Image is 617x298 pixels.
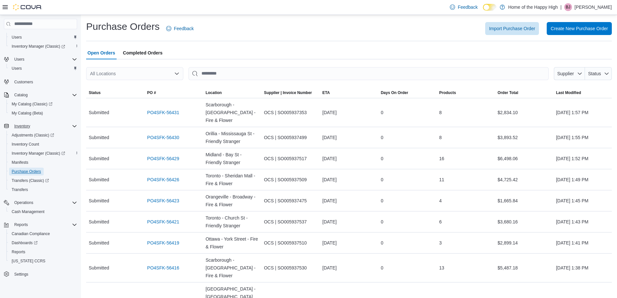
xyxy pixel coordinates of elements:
[9,159,77,166] span: Manifests
[261,106,320,119] div: OCS | SO005937353
[458,4,477,10] span: Feedback
[1,198,80,207] button: Operations
[439,239,442,247] span: 3
[9,149,68,157] a: Inventory Manager (Classic)
[6,238,80,247] a: Dashboards
[547,22,612,35] button: Create New Purchase Order
[1,220,80,229] button: Reports
[439,155,444,162] span: 16
[6,109,80,118] button: My Catalog (Beta)
[147,155,179,162] a: PO4SFK-56429
[89,134,109,141] span: Submitted
[89,197,109,205] span: Submitted
[381,218,383,226] span: 0
[554,131,612,144] div: [DATE] 1:55 PM
[320,131,378,144] div: [DATE]
[9,65,77,72] span: Users
[261,215,320,228] div: OCS | SO005937537
[554,152,612,165] div: [DATE] 1:52 PM
[12,169,41,174] span: Purchase Orders
[6,100,80,109] a: My Catalog (Classic)
[495,194,553,207] div: $1,665.84
[144,88,203,98] button: PO #
[206,235,259,251] span: Ottawa - York Street - Fire & Flower
[6,176,80,185] a: Transfers (Classic)
[439,109,442,116] span: 8
[206,256,259,280] span: Scarborough - [GEOGRAPHIC_DATA] - Fire & Flower
[14,79,33,85] span: Customers
[86,88,144,98] button: Status
[6,64,80,73] button: Users
[147,239,179,247] a: PO4SFK-56419
[9,100,77,108] span: My Catalog (Classic)
[12,122,77,130] span: Inventory
[89,176,109,184] span: Submitted
[6,167,80,176] button: Purchase Orders
[554,88,612,98] button: Last Modified
[9,140,77,148] span: Inventory Count
[9,230,52,238] a: Canadian Compliance
[320,152,378,165] div: [DATE]
[14,124,30,129] span: Inventory
[12,221,77,229] span: Reports
[381,90,408,95] span: Days On Order
[12,91,30,99] button: Catalog
[89,109,109,116] span: Submitted
[9,42,68,50] a: Inventory Manager (Classic)
[4,30,77,296] nav: Complex example
[566,3,570,11] span: BJ
[12,44,65,49] span: Inventory Manager (Classic)
[261,261,320,274] div: OCS | SO005937530
[320,106,378,119] div: [DATE]
[564,3,572,11] div: Bobbi Jean Kay
[439,176,444,184] span: 11
[495,152,553,165] div: $6,498.06
[320,88,378,98] button: ETA
[9,140,42,148] a: Inventory Count
[147,134,179,141] a: PO4SFK-56430
[174,25,194,32] span: Feedback
[12,35,22,40] span: Users
[439,134,442,141] span: 8
[483,4,497,11] input: Dark Mode
[9,177,77,185] span: Transfers (Classic)
[6,131,80,140] a: Adjustments (Classic)
[322,90,330,95] span: ETA
[12,231,50,236] span: Canadian Compliance
[320,215,378,228] div: [DATE]
[86,20,160,33] h1: Purchase Orders
[495,215,553,228] div: $3,680.16
[12,209,44,214] span: Cash Management
[588,71,601,76] span: Status
[437,88,495,98] button: Products
[174,71,179,76] button: Open list of options
[206,151,259,166] span: Midland - Bay St - Friendly Stranger
[12,101,52,107] span: My Catalog (Classic)
[9,65,24,72] a: Users
[560,3,562,11] p: |
[89,239,109,247] span: Submitted
[554,194,612,207] div: [DATE] 1:45 PM
[489,25,535,32] span: Import Purchase Order
[9,186,30,194] a: Transfers
[6,158,80,167] button: Manifests
[123,46,163,59] span: Completed Orders
[585,67,612,80] button: Status
[381,109,383,116] span: 0
[439,264,444,272] span: 13
[554,215,612,228] div: [DATE] 1:43 PM
[554,261,612,274] div: [DATE] 1:38 PM
[12,178,49,183] span: Transfers (Classic)
[6,33,80,42] button: Users
[9,100,55,108] a: My Catalog (Classic)
[14,92,28,98] span: Catalog
[12,270,77,278] span: Settings
[9,257,48,265] a: [US_STATE] CCRS
[9,177,51,185] a: Transfers (Classic)
[89,218,109,226] span: Submitted
[12,160,28,165] span: Manifests
[9,131,77,139] span: Adjustments (Classic)
[381,134,383,141] span: 0
[147,109,179,116] a: PO4SFK-56431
